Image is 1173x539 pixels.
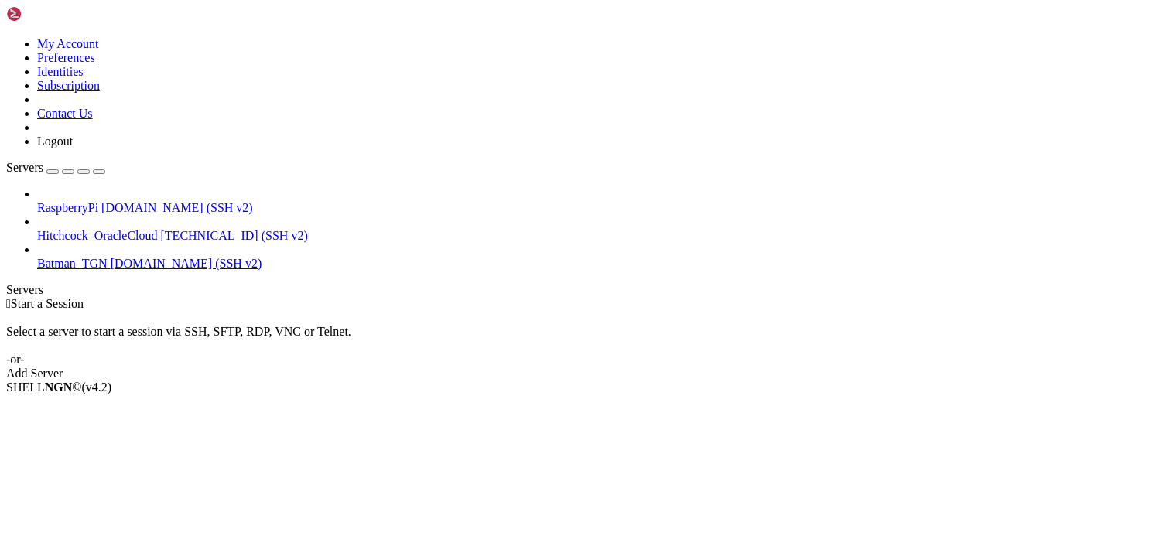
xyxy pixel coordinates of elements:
[37,65,84,78] a: Identities
[6,6,95,22] img: Shellngn
[6,161,43,174] span: Servers
[37,107,93,120] a: Contact Us
[6,297,11,310] span: 
[37,229,1167,243] a: Hitchcock_OracleCloud [TECHNICAL_ID] (SSH v2)
[101,201,253,214] span: [DOMAIN_NAME] (SSH v2)
[6,283,1167,297] div: Servers
[37,201,1167,215] a: RaspberryPi [DOMAIN_NAME] (SSH v2)
[37,257,108,270] span: Batman_TGN
[6,311,1167,367] div: Select a server to start a session via SSH, SFTP, RDP, VNC or Telnet. -or-
[82,380,112,394] span: 4.2.0
[37,229,158,242] span: Hitchcock_OracleCloud
[37,79,100,92] a: Subscription
[111,257,262,270] span: [DOMAIN_NAME] (SSH v2)
[6,161,105,174] a: Servers
[45,380,73,394] b: NGN
[37,135,73,148] a: Logout
[37,257,1167,271] a: Batman_TGN [DOMAIN_NAME] (SSH v2)
[37,243,1167,271] li: Batman_TGN [DOMAIN_NAME] (SSH v2)
[37,187,1167,215] li: RaspberryPi [DOMAIN_NAME] (SSH v2)
[11,297,84,310] span: Start a Session
[37,201,98,214] span: RaspberryPi
[6,380,111,394] span: SHELL ©
[37,215,1167,243] li: Hitchcock_OracleCloud [TECHNICAL_ID] (SSH v2)
[161,229,308,242] span: [TECHNICAL_ID] (SSH v2)
[6,367,1167,380] div: Add Server
[37,51,95,64] a: Preferences
[37,37,99,50] a: My Account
